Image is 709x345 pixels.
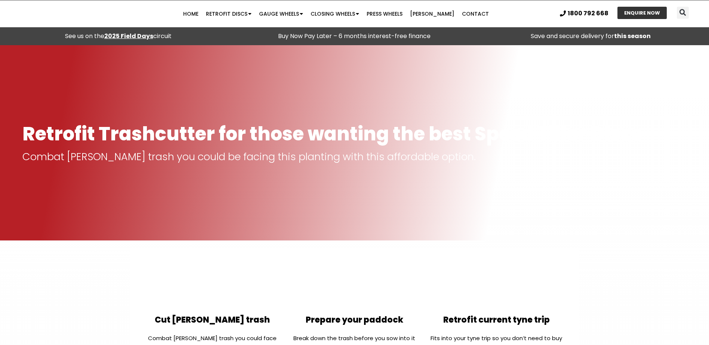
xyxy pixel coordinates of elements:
[255,6,307,21] a: Gauge Wheels
[240,31,469,41] p: Buy Now Pay Later – 6 months interest-free finance
[624,10,660,15] span: ENQUIRE NOW
[363,6,406,21] a: Press Wheels
[568,10,608,16] span: 1800 792 668
[327,257,381,311] img: Protect soil structure
[4,31,232,41] div: See us on the circuit
[477,31,705,41] p: Save and secure delivery for
[677,7,689,19] div: Search
[614,32,651,40] strong: this season
[429,315,564,326] h2: Retrofit current tyne trip
[22,2,97,25] img: Ryan NT logo
[22,152,687,162] p: Combat [PERSON_NAME] trash you could be facing this planting with this affordable option.
[287,333,422,344] p: Break down the trash before you sow into it
[202,6,255,21] a: Retrofit Discs
[617,7,667,19] a: ENQUIRE NOW
[560,10,608,16] a: 1800 792 668
[22,124,687,144] h1: Retrofit Trashcutter for those wanting the best Speed Tiller Discs
[165,257,261,311] img: RYAN NT Trash cutter speed tiller single disc
[406,6,458,21] a: [PERSON_NAME]
[458,6,493,21] a: Contact
[138,6,534,21] nav: Menu
[307,6,363,21] a: Closing Wheels
[469,257,523,311] img: RYAN NT Trash cutter speed tiller single disc
[104,32,153,40] a: 2025 Field Days
[145,315,280,326] h2: Cut [PERSON_NAME] trash
[287,315,422,326] h2: Prepare your paddock
[179,6,202,21] a: Home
